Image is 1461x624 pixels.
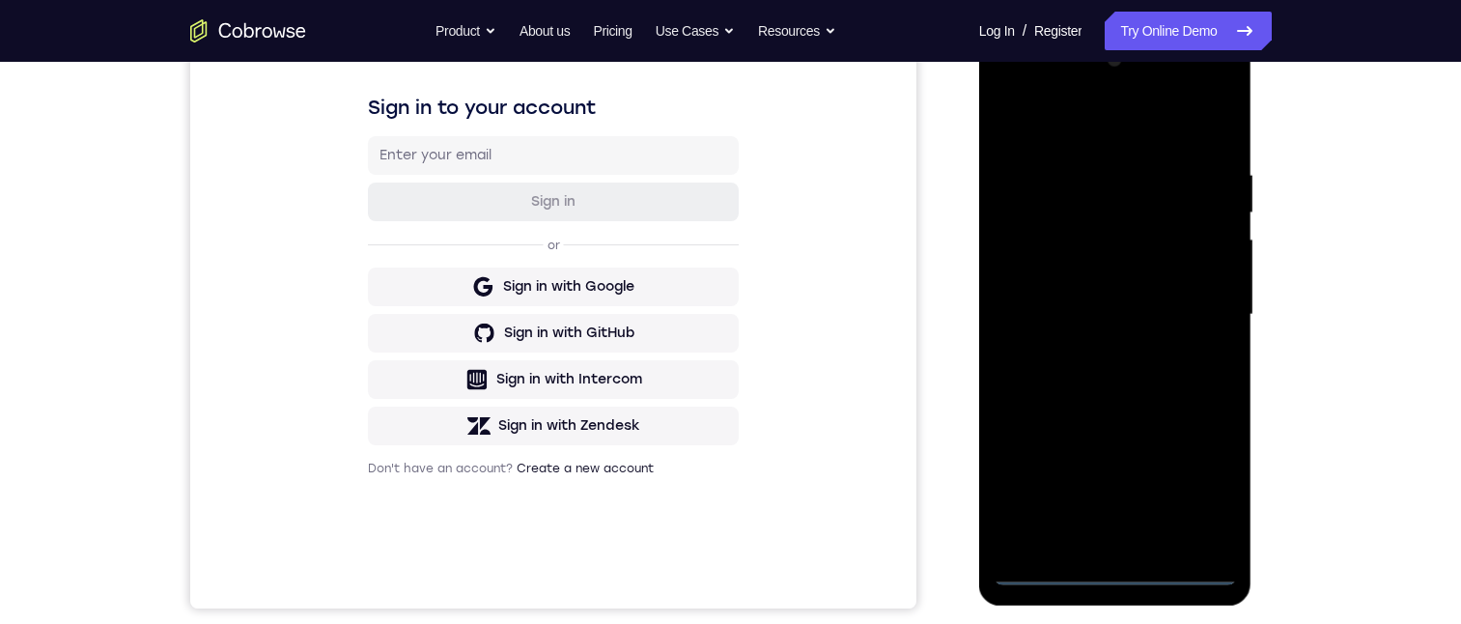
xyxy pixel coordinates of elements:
[435,12,496,50] button: Product
[178,306,548,345] button: Sign in with Google
[1034,12,1082,50] a: Register
[178,445,548,484] button: Sign in with Zendesk
[758,12,836,50] button: Resources
[190,19,306,43] a: Go to the home page
[178,499,548,515] p: Don't have an account?
[656,12,735,50] button: Use Cases
[353,276,374,292] p: or
[308,455,450,474] div: Sign in with Zendesk
[1105,12,1271,50] a: Try Online Demo
[1023,19,1026,43] span: /
[178,399,548,438] button: Sign in with Intercom
[593,12,632,50] a: Pricing
[979,12,1015,50] a: Log In
[178,353,548,391] button: Sign in with GitHub
[314,362,444,382] div: Sign in with GitHub
[306,409,452,428] div: Sign in with Intercom
[313,316,444,335] div: Sign in with Google
[326,500,464,514] a: Create a new account
[520,12,570,50] a: About us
